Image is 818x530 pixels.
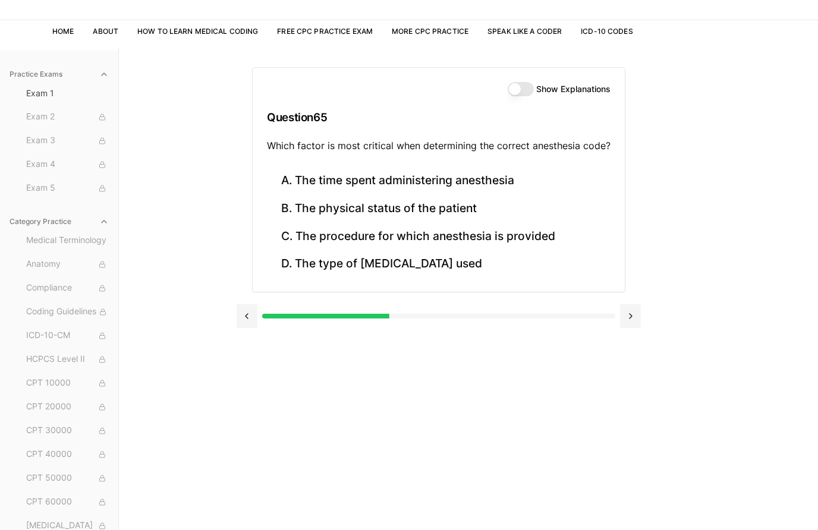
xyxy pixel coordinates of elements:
button: Exam 5 [21,179,114,198]
button: Exam 1 [21,84,114,103]
span: CPT 60000 [26,496,109,509]
span: Medical Terminology [26,234,109,247]
button: CPT 60000 [21,493,114,512]
button: Exam 3 [21,131,114,150]
a: Home [52,27,74,36]
button: HCPCS Level II [21,350,114,369]
span: Exam 2 [26,111,109,124]
button: CPT 10000 [21,374,114,393]
a: ICD-10 Codes [581,27,633,36]
button: ICD-10-CM [21,326,114,345]
a: How to Learn Medical Coding [137,27,258,36]
button: Compliance [21,279,114,298]
a: About [93,27,118,36]
button: B. The physical status of the patient [267,195,611,223]
span: Exam 4 [26,158,109,171]
span: ICD-10-CM [26,329,109,342]
button: CPT 30000 [21,421,114,440]
button: CPT 50000 [21,469,114,488]
a: More CPC Practice [392,27,468,36]
a: Free CPC Practice Exam [277,27,373,36]
span: CPT 40000 [26,448,109,461]
span: CPT 10000 [26,377,109,390]
span: Exam 5 [26,182,109,195]
span: Anatomy [26,258,109,271]
a: Speak Like a Coder [487,27,562,36]
button: C. The procedure for which anesthesia is provided [267,222,611,250]
button: A. The time spent administering anesthesia [267,167,611,195]
button: Coding Guidelines [21,302,114,321]
span: CPT 30000 [26,424,109,437]
button: Medical Terminology [21,231,114,250]
button: Exam 4 [21,155,114,174]
button: CPT 20000 [21,398,114,417]
button: CPT 40000 [21,445,114,464]
span: HCPCS Level II [26,353,109,366]
p: Which factor is most critical when determining the correct anesthesia code? [267,138,611,153]
button: Category Practice [5,212,114,231]
button: D. The type of [MEDICAL_DATA] used [267,250,611,278]
button: Anatomy [21,255,114,274]
label: Show Explanations [536,85,611,93]
h3: Question 65 [267,100,611,135]
span: Coding Guidelines [26,305,109,318]
button: Exam 2 [21,108,114,127]
button: Practice Exams [5,65,114,84]
span: Exam 3 [26,134,109,147]
span: Exam 1 [26,87,109,99]
span: Compliance [26,282,109,295]
span: CPT 50000 [26,472,109,485]
span: CPT 20000 [26,400,109,414]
